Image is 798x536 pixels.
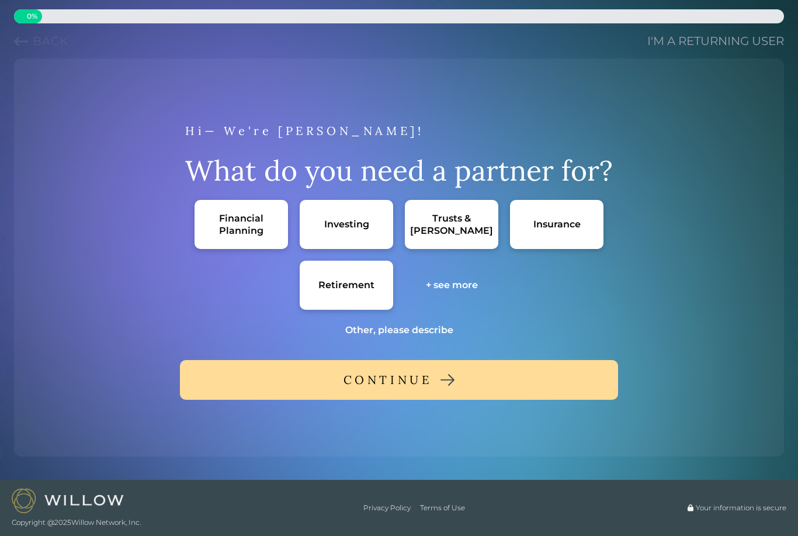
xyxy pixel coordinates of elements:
span: Back [33,34,68,48]
span: 0 % [14,12,37,21]
img: Willow logo [12,489,124,513]
div: Financial Planning [206,212,276,237]
button: Previous question [14,33,68,49]
div: + see more [426,279,478,291]
div: Other, please describe [345,324,453,336]
a: I'm a returning user [647,33,784,49]
div: Investing [324,218,369,230]
div: Retirement [318,279,374,291]
div: Hi— We're [PERSON_NAME]! [185,120,613,141]
div: Insurance [533,218,581,230]
div: 0% complete [14,9,42,23]
a: Privacy Policy [363,503,411,513]
button: CONTINUE [180,360,618,400]
div: What do you need a partner for? [185,153,613,188]
span: Copyright @ 2025 Willow Network, Inc. [12,518,141,527]
div: CONTINUE [344,369,432,390]
a: Terms of Use [420,503,465,513]
div: Trusts & [PERSON_NAME] [410,212,493,237]
span: Your information is secure [696,503,786,513]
